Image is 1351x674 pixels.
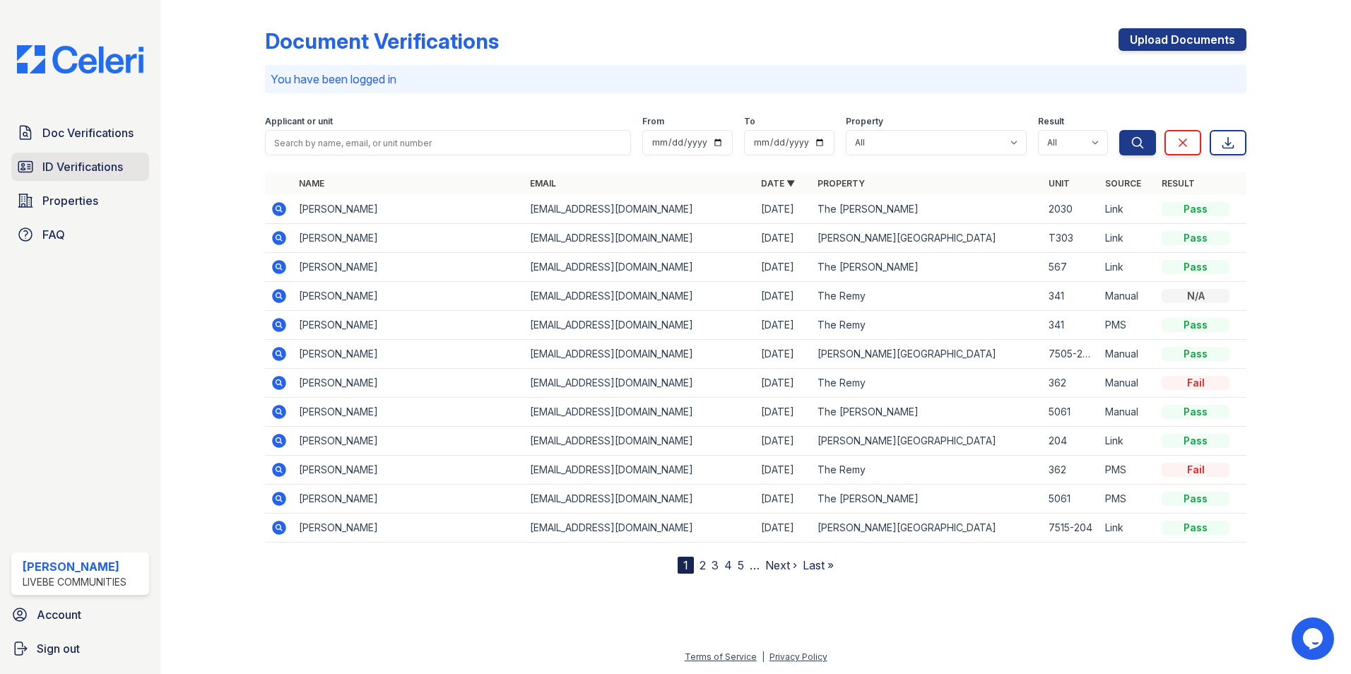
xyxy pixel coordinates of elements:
td: [DATE] [755,224,812,253]
td: Manual [1099,369,1156,398]
td: T303 [1043,224,1099,253]
td: [PERSON_NAME] [293,253,524,282]
td: [PERSON_NAME][GEOGRAPHIC_DATA] [812,224,1043,253]
td: Link [1099,253,1156,282]
button: Sign out [6,634,155,663]
td: The [PERSON_NAME] [812,485,1043,514]
td: The Remy [812,369,1043,398]
td: [PERSON_NAME][GEOGRAPHIC_DATA] [812,514,1043,543]
td: [DATE] [755,398,812,427]
div: Pass [1162,492,1229,506]
td: Link [1099,224,1156,253]
td: PMS [1099,456,1156,485]
td: [PERSON_NAME] [293,398,524,427]
td: [PERSON_NAME] [293,224,524,253]
td: The Remy [812,456,1043,485]
td: [PERSON_NAME] [293,485,524,514]
label: Result [1038,116,1064,127]
div: | [762,651,765,662]
td: [EMAIL_ADDRESS][DOMAIN_NAME] [524,224,755,253]
td: [EMAIL_ADDRESS][DOMAIN_NAME] [524,195,755,224]
td: Link [1099,195,1156,224]
td: Link [1099,427,1156,456]
td: [DATE] [755,195,812,224]
td: [PERSON_NAME][GEOGRAPHIC_DATA] [812,427,1043,456]
a: Doc Verifications [11,119,149,147]
iframe: chat widget [1292,617,1337,660]
span: ID Verifications [42,158,123,175]
td: [PERSON_NAME] [293,427,524,456]
a: 4 [724,558,732,572]
td: 7505-203 [1043,340,1099,369]
td: [DATE] [755,340,812,369]
div: 1 [678,557,694,574]
td: The [PERSON_NAME] [812,195,1043,224]
span: FAQ [42,226,65,243]
span: Doc Verifications [42,124,134,141]
a: Terms of Service [685,651,757,662]
td: [PERSON_NAME] [293,369,524,398]
div: [PERSON_NAME] [23,558,126,575]
a: 5 [738,558,744,572]
span: Properties [42,192,98,209]
td: PMS [1099,311,1156,340]
td: [EMAIL_ADDRESS][DOMAIN_NAME] [524,514,755,543]
div: LiveBe Communities [23,575,126,589]
input: Search by name, email, or unit number [265,130,631,155]
td: [EMAIL_ADDRESS][DOMAIN_NAME] [524,427,755,456]
td: The Remy [812,282,1043,311]
a: Next › [765,558,797,572]
label: To [744,116,755,127]
a: Last » [803,558,834,572]
td: [EMAIL_ADDRESS][DOMAIN_NAME] [524,311,755,340]
td: [DATE] [755,253,812,282]
a: ID Verifications [11,153,149,181]
td: [EMAIL_ADDRESS][DOMAIN_NAME] [524,398,755,427]
td: 7515-204 [1043,514,1099,543]
td: 362 [1043,456,1099,485]
td: [DATE] [755,514,812,543]
td: 5061 [1043,398,1099,427]
td: [DATE] [755,311,812,340]
div: Pass [1162,405,1229,419]
div: Fail [1162,463,1229,477]
div: Pass [1162,434,1229,448]
td: 204 [1043,427,1099,456]
td: [PERSON_NAME] [293,195,524,224]
td: 567 [1043,253,1099,282]
td: 5061 [1043,485,1099,514]
td: [DATE] [755,282,812,311]
div: Pass [1162,202,1229,216]
td: [DATE] [755,427,812,456]
a: Upload Documents [1119,28,1246,51]
td: [PERSON_NAME] [293,311,524,340]
td: [PERSON_NAME] [293,456,524,485]
a: Privacy Policy [769,651,827,662]
td: 341 [1043,311,1099,340]
td: Manual [1099,282,1156,311]
td: [PERSON_NAME] [293,282,524,311]
span: Sign out [37,640,80,657]
div: Pass [1162,521,1229,535]
td: PMS [1099,485,1156,514]
label: Applicant or unit [265,116,333,127]
a: Result [1162,178,1195,189]
td: Manual [1099,340,1156,369]
a: 3 [712,558,719,572]
div: Pass [1162,347,1229,361]
td: Link [1099,514,1156,543]
a: 2 [700,558,706,572]
a: Email [530,178,556,189]
td: 341 [1043,282,1099,311]
label: Property [846,116,883,127]
td: 362 [1043,369,1099,398]
td: [DATE] [755,369,812,398]
div: Document Verifications [265,28,499,54]
td: 2030 [1043,195,1099,224]
div: N/A [1162,289,1229,303]
a: Account [6,601,155,629]
div: Pass [1162,231,1229,245]
a: Properties [11,187,149,215]
td: [DATE] [755,485,812,514]
td: [PERSON_NAME][GEOGRAPHIC_DATA] [812,340,1043,369]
